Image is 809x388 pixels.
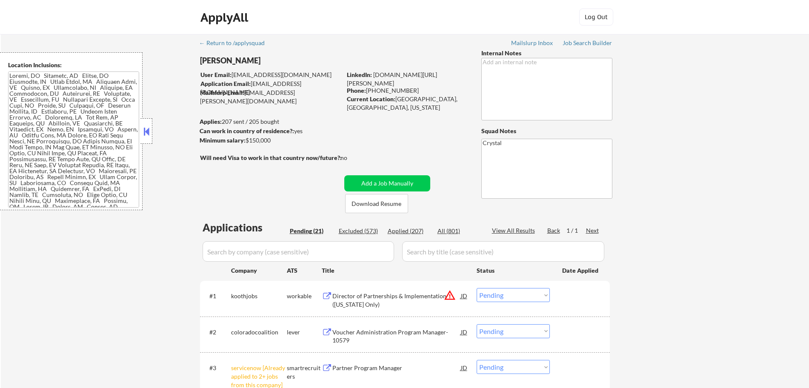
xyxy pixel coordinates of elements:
[562,266,600,275] div: Date Applied
[200,137,246,144] strong: Minimum salary:
[347,95,467,111] div: [GEOGRAPHIC_DATA], [GEOGRAPHIC_DATA], [US_STATE]
[200,80,341,96] div: [EMAIL_ADDRESS][DOMAIN_NAME]
[347,87,366,94] strong: Phone:
[290,227,332,235] div: Pending (21)
[481,49,612,57] div: Internal Notes
[477,262,550,278] div: Status
[347,95,395,103] strong: Current Location:
[209,364,224,372] div: #3
[347,86,467,95] div: [PHONE_NUMBER]
[199,40,273,48] a: ← Return to /applysquad
[287,364,322,380] div: smartrecruiters
[200,127,294,134] strong: Can work in country of residence?:
[402,241,604,262] input: Search by title (case sensitive)
[200,55,375,66] div: [PERSON_NAME]
[200,71,232,78] strong: User Email:
[344,175,430,191] button: Add a Job Manually
[388,227,430,235] div: Applied (207)
[200,117,341,126] div: 207 sent / 205 bought
[563,40,612,46] div: Job Search Builder
[460,288,469,303] div: JD
[347,71,437,87] a: [DOMAIN_NAME][URL][PERSON_NAME]
[287,328,322,337] div: lever
[209,328,224,337] div: #2
[444,289,456,301] button: warning_amber
[579,9,613,26] button: Log Out
[347,71,372,78] strong: LinkedIn:
[200,89,244,96] strong: Mailslurp Email:
[203,223,287,233] div: Applications
[8,61,139,69] div: Location Inclusions:
[200,154,342,161] strong: Will need Visa to work in that country now/future?:
[511,40,554,46] div: Mailslurp Inbox
[200,127,339,135] div: yes
[332,328,461,345] div: Voucher Administration Program Manager- 10579
[200,10,251,25] div: ApplyAll
[287,266,322,275] div: ATS
[200,80,251,87] strong: Application Email:
[231,292,287,300] div: koothjobs
[492,226,537,235] div: View All Results
[199,40,273,46] div: ← Return to /applysquad
[287,292,322,300] div: workable
[563,40,612,48] a: Job Search Builder
[200,136,341,145] div: $150,000
[231,266,287,275] div: Company
[339,227,381,235] div: Excluded (573)
[322,266,469,275] div: Title
[586,226,600,235] div: Next
[200,118,222,125] strong: Applies:
[200,71,341,79] div: [EMAIL_ADDRESS][DOMAIN_NAME]
[209,292,224,300] div: #1
[460,360,469,375] div: JD
[231,328,287,337] div: coloradocoalition
[340,154,365,162] div: no
[203,241,394,262] input: Search by company (case sensitive)
[511,40,554,48] a: Mailslurp Inbox
[481,127,612,135] div: Squad Notes
[332,364,461,372] div: Partner Program Manager
[460,324,469,339] div: JD
[332,292,461,308] div: Director of Partnerships & Implementation ([US_STATE] Only)
[437,227,480,235] div: All (801)
[345,194,408,213] button: Download Resume
[200,88,341,105] div: [EMAIL_ADDRESS][PERSON_NAME][DOMAIN_NAME]
[566,226,586,235] div: 1 / 1
[547,226,561,235] div: Back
